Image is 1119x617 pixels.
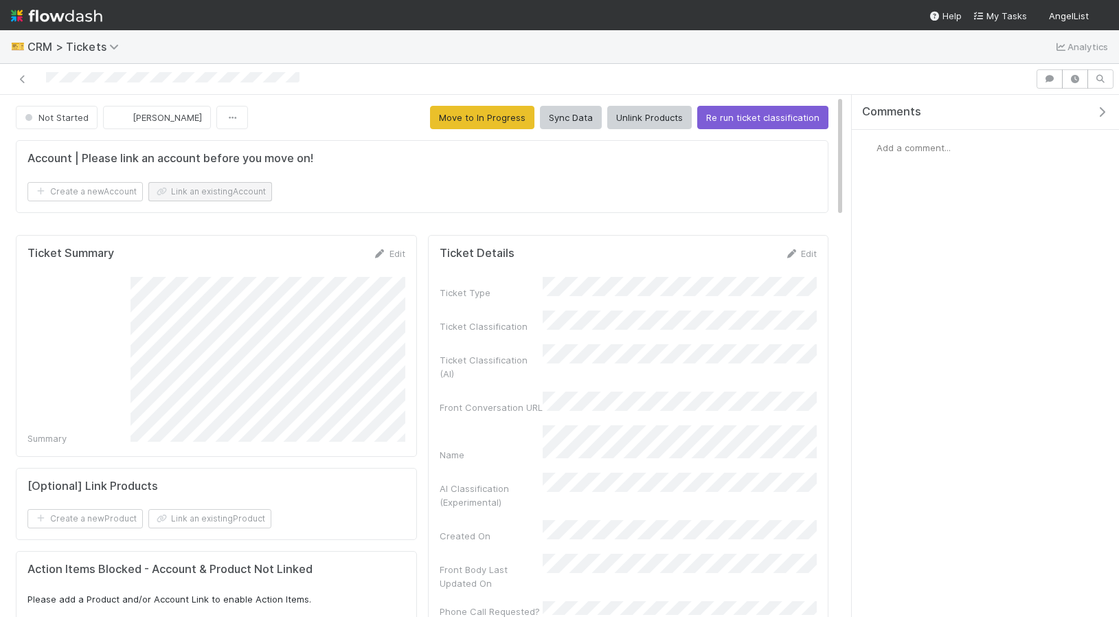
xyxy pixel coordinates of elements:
button: Create a newProduct [27,509,143,528]
button: Create a newAccount [27,182,143,201]
a: My Tasks [973,9,1027,23]
img: logo-inverted-e16ddd16eac7371096b0.svg [11,4,102,27]
p: Please add a Product and/or Account Link to enable Action Items. [27,593,405,607]
button: Sync Data [540,106,602,129]
img: avatar_6daca87a-2c2e-4848-8ddb-62067031c24f.png [863,141,877,155]
div: Created On [440,529,543,543]
div: Ticket Classification [440,319,543,333]
span: Not Started [22,112,89,123]
h5: Ticket Summary [27,247,114,260]
span: Add a comment... [877,142,951,153]
div: Front Conversation URL [440,401,543,414]
div: Help [929,9,962,23]
span: CRM > Tickets [27,40,126,54]
button: Link an existingAccount [148,182,272,201]
span: My Tasks [973,10,1027,21]
span: AngelList [1049,10,1089,21]
button: Re run ticket classification [697,106,828,129]
button: Not Started [16,106,98,129]
h5: [Optional] Link Products [27,480,158,493]
button: Unlink Products [607,106,692,129]
img: avatar_6daca87a-2c2e-4848-8ddb-62067031c24f.png [1094,10,1108,23]
a: Edit [373,248,405,259]
button: [PERSON_NAME] [103,106,211,129]
a: Analytics [1054,38,1108,55]
div: Name [440,448,543,462]
div: Ticket Classification (AI) [440,353,543,381]
div: Ticket Type [440,286,543,300]
span: Comments [862,105,921,119]
div: Front Body Last Updated On [440,563,543,590]
div: AI Classification (Experimental) [440,482,543,509]
button: Move to In Progress [430,106,534,129]
h5: Ticket Details [440,247,515,260]
div: Summary [27,431,131,445]
a: Edit [784,248,817,259]
span: 🎫 [11,41,25,52]
h5: Account | Please link an account before you move on! [27,152,313,166]
span: [PERSON_NAME] [133,112,202,123]
h5: Action Items Blocked - Account & Product Not Linked [27,563,405,576]
img: avatar_6daca87a-2c2e-4848-8ddb-62067031c24f.png [115,111,128,124]
button: Link an existingProduct [148,509,271,528]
